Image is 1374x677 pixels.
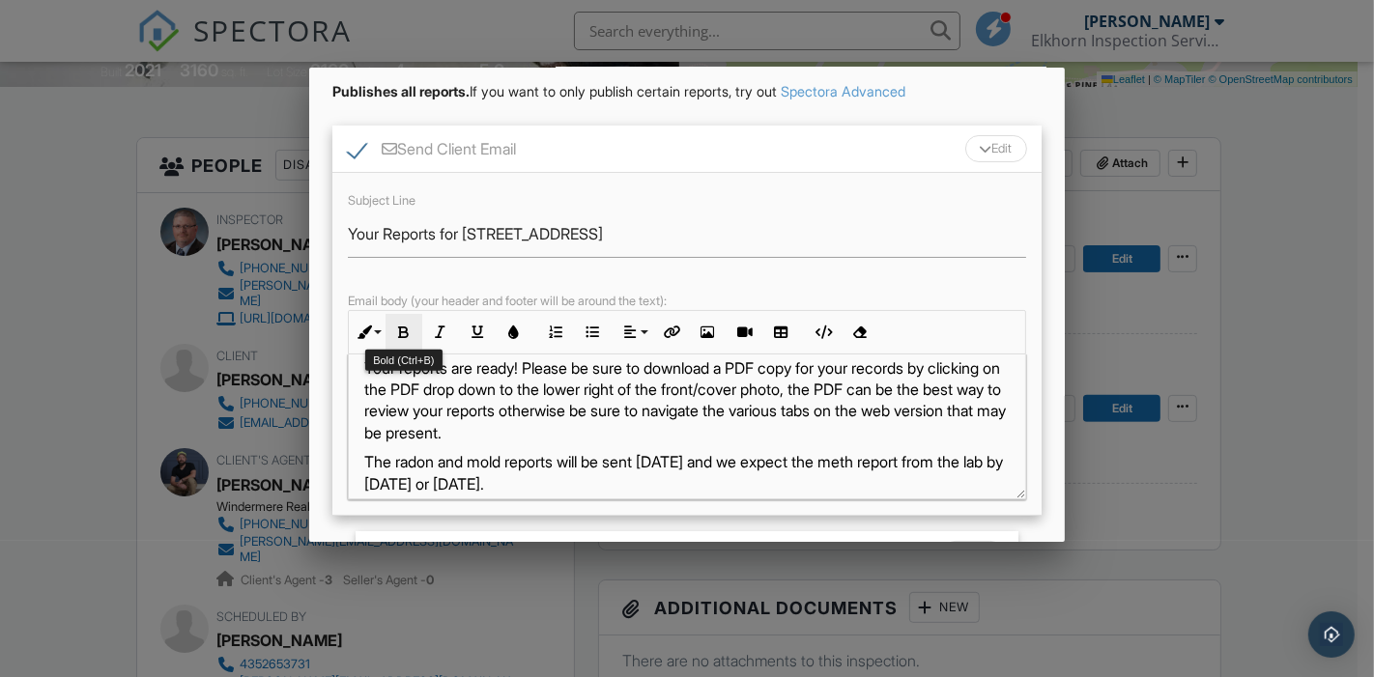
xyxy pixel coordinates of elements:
label: Email body (your header and footer will be around the text): [348,294,667,308]
label: Subject Line [348,193,415,208]
span: If you want to only publish certain reports, try out [332,83,777,99]
p: The radon and mold reports will be sent [DATE] and we expect the meth report from the lab by [DAT... [364,451,1010,494]
label: Send Client Email [348,140,516,164]
button: Insert Table [762,314,799,351]
button: Ordered List [537,314,574,351]
p: Your reports are ready! Please be sure to download a PDF copy for your records by clicking on the... [364,357,1010,444]
button: Insert Video [726,314,762,351]
strong: Publishes all reports. [332,83,470,99]
div: Edit [965,135,1027,162]
button: Clear Formatting [841,314,877,351]
div: Bold (Ctrl+B) [365,350,442,371]
div: Open Intercom Messenger [1308,611,1355,658]
button: Inline Style [349,314,386,351]
a: Spectora Advanced [781,83,905,99]
div: Edit [942,541,1004,568]
button: Unordered List [574,314,611,351]
button: Code View [804,314,841,351]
